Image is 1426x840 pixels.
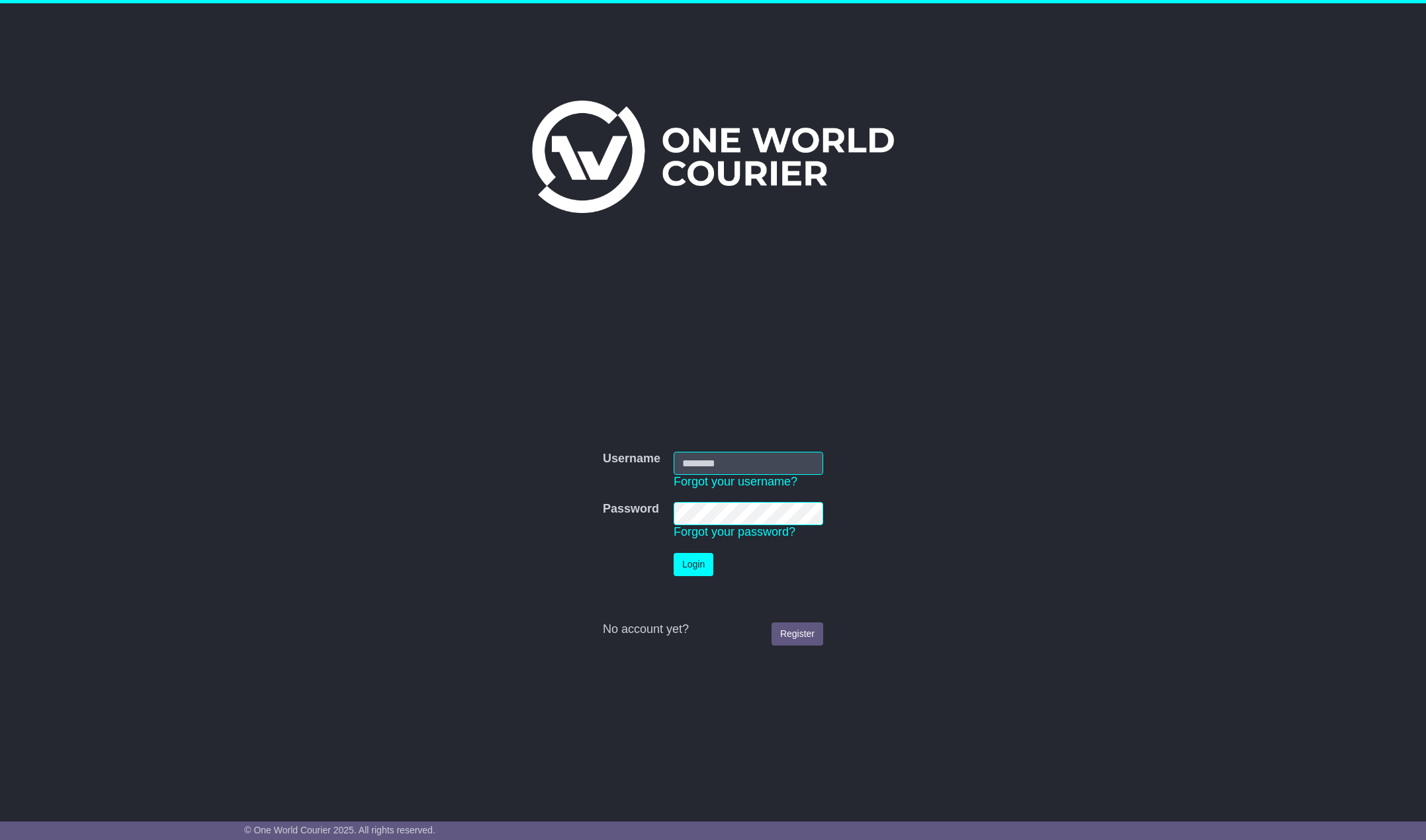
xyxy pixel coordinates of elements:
[603,452,660,466] label: Username
[674,475,797,488] a: Forgot your username?
[244,825,435,835] span: © One World Courier 2025. All rights reserved.
[674,553,713,576] button: Login
[603,502,659,517] label: Password
[532,101,893,213] img: One World
[603,622,823,637] div: No account yet?
[772,622,823,646] a: Register
[674,525,795,538] a: Forgot your password?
